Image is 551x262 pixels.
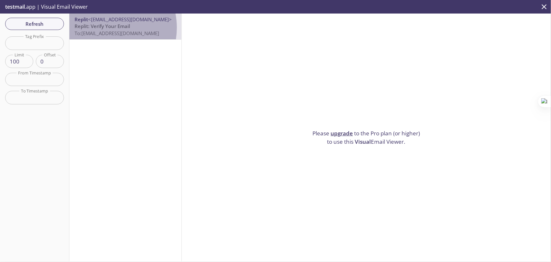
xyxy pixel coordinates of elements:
[5,18,64,30] button: Refresh
[75,23,130,29] span: Replit: Verify Your Email
[10,20,59,28] span: Refresh
[355,138,371,145] span: Visual
[331,130,353,137] a: upgrade
[75,16,88,23] span: Replit
[69,14,181,39] div: Replit<[EMAIL_ADDRESS][DOMAIN_NAME]>Replit: Verify Your EmailTo:[EMAIL_ADDRESS][DOMAIN_NAME]
[88,16,172,23] span: <[EMAIL_ADDRESS][DOMAIN_NAME]>
[69,14,181,40] nav: emails
[5,3,25,10] span: testmail
[310,129,423,146] p: Please to the Pro plan (or higher) to use this Email Viewer.
[75,30,159,36] span: To: [EMAIL_ADDRESS][DOMAIN_NAME]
